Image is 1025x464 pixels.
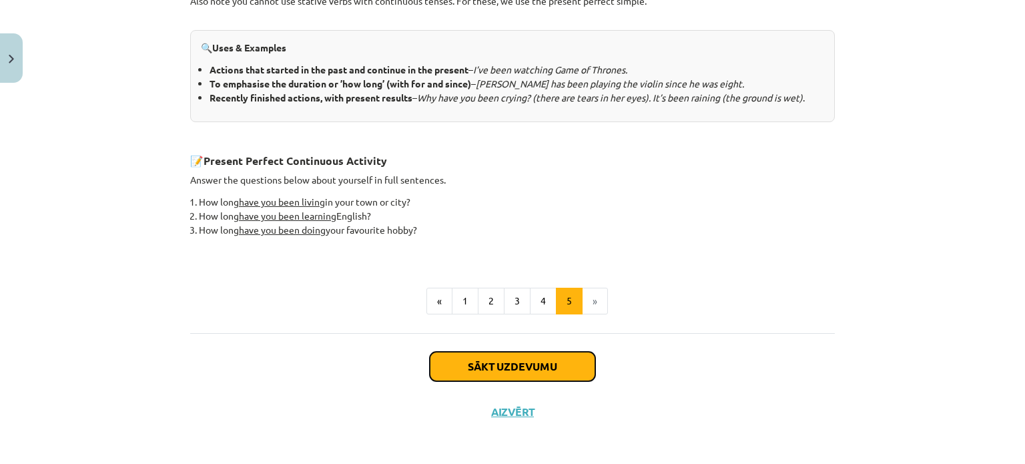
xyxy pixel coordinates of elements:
[210,63,468,75] b: Actions that started in the past and continue in the present
[199,209,835,223] li: How long English?
[239,196,325,208] u: have you been living
[210,77,471,89] b: To emphasise the duration or ’how long’ (with for and since)
[204,154,387,168] strong: Present Perfect Continuous Activity
[190,288,835,314] nav: Page navigation example
[210,77,824,91] li: –
[487,405,538,419] button: Aizvērt
[417,91,803,103] i: Why have you been crying? (there are tears in her eyes). It’s been raining (the ground is wet)
[426,288,452,314] button: «
[430,352,595,381] button: Sākt uzdevumu
[210,63,824,77] li: –
[9,55,14,63] img: icon-close-lesson-0947bae3869378f0d4975bcd49f059093ad1ed9edebbc8119c70593378902aed.svg
[190,173,835,187] p: Answer the questions below about yourself in full sentences.
[210,91,412,103] b: Recently finished actions, with present results
[210,91,824,105] li: – .
[199,223,835,237] li: How long your favourite hobby?
[476,77,744,89] i: [PERSON_NAME] has been playing the violin since he was eight.
[452,288,478,314] button: 1
[556,288,583,314] button: 5
[201,41,824,55] p: 🔍
[212,41,286,53] strong: Uses & Examples
[239,224,326,236] u: have you been doing
[199,195,835,209] li: How long in your town or city?
[473,63,627,75] i: I’ve been watching Game of Thrones.
[239,210,336,222] u: have you been learning
[504,288,531,314] button: 3
[478,288,504,314] button: 2
[190,144,835,169] h3: 📝
[530,288,557,314] button: 4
